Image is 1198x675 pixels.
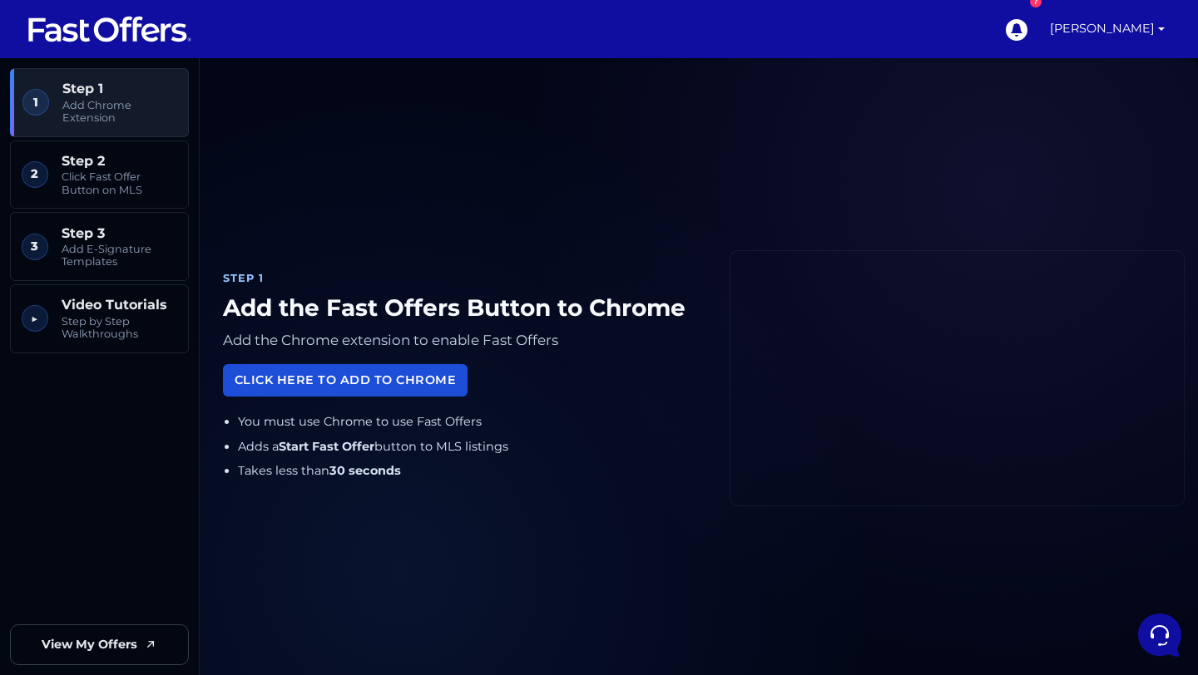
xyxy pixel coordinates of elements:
a: View My Offers [10,624,189,665]
p: Help [258,545,280,560]
a: 3 Step 3 Add E-Signature Templates [10,212,189,281]
strong: Start Fast Offer [279,439,374,454]
span: 3 [22,234,48,260]
iframe: Fast Offers Chrome Extension [730,251,1184,505]
span: Your Conversations [27,93,135,106]
h2: Hello [PERSON_NAME] 👋 [13,13,280,67]
a: Open Help Center [207,233,306,246]
span: Add Chrome Extension [62,99,177,125]
p: Add the Chrome extension to enable Fast Offers [223,328,703,352]
li: Takes less than [238,461,704,480]
span: Step 1 [62,81,177,96]
span: Step 3 [62,225,177,241]
a: Click Here to Add to Chrome [223,364,468,397]
li: You must use Chrome to use Fast Offers [238,412,704,431]
strong: 30 seconds [329,463,401,478]
span: View My Offers [42,635,137,654]
span: Add E-Signature Templates [62,243,177,269]
li: Adds a button to MLS listings [238,437,704,456]
span: Video Tutorials [62,297,177,313]
img: dark [53,120,87,153]
button: Help [217,522,319,560]
button: Messages [116,522,218,560]
span: 1 [22,89,49,116]
button: Home [13,522,116,560]
div: Step 1 [223,270,703,287]
a: 2 Step 2 Click Fast Offer Button on MLS [10,140,189,209]
button: Start a Conversation [27,166,306,200]
span: 2 [22,161,48,188]
a: 1 Step 1 Add Chrome Extension [10,68,189,137]
span: ▶︎ [22,305,48,332]
span: Find an Answer [27,233,113,246]
span: Step by Step Walkthroughs [62,315,177,341]
p: Messages [143,545,191,560]
iframe: Customerly Messenger Launcher [1135,610,1185,660]
span: Click Fast Offer Button on MLS [62,170,177,196]
h1: Add the Fast Offers Button to Chrome [223,294,703,323]
span: Step 2 [62,153,177,169]
img: dark [27,120,60,153]
a: ▶︎ Video Tutorials Step by Step Walkthroughs [10,284,189,353]
input: Search for an Article... [37,269,272,285]
a: See all [269,93,306,106]
p: Home [50,545,78,560]
span: Start a Conversation [120,176,233,190]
